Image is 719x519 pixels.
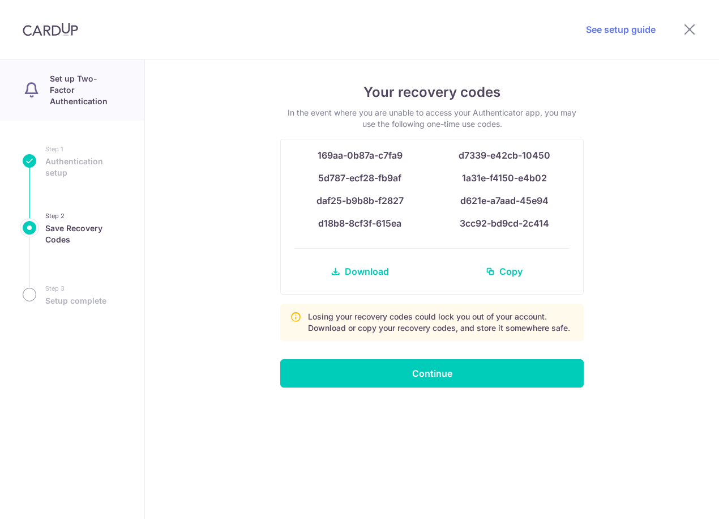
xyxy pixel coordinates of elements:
[459,150,550,161] span: d7339-e42cb-10450
[586,23,656,36] a: See setup guide
[499,265,523,278] span: Copy
[45,143,122,155] small: Step 1
[439,258,570,285] a: Copy
[45,283,106,294] small: Step 3
[318,150,403,161] span: 169aa-0b87a-c7fa9
[45,295,106,307] span: Setup complete
[345,265,389,278] span: Download
[318,218,401,229] span: d18b8-8cf3f-615ea
[316,195,404,206] span: daf25-b9b8b-f2827
[460,195,549,206] span: d621e-a7aad-45e94
[294,258,425,285] a: Download
[280,82,584,103] h4: Your recovery codes
[280,359,584,388] input: Continue
[280,107,584,130] p: In the event where you are unable to access your Authenticator app, you may use the following one...
[50,73,122,107] p: Set up Two-Factor Authentication
[45,210,122,222] small: Step 2
[318,172,401,184] span: 5d787-ecf28-fb9af
[462,172,547,184] span: 1a31e-f4150-e4b02
[45,223,122,245] span: Save Recovery Codes
[23,23,78,36] img: CardUp
[45,156,122,178] span: Authentication setup
[308,311,574,334] p: Losing your recovery codes could lock you out of your account. Download or copy your recovery cod...
[460,218,549,229] span: 3cc92-bd9cd-2c414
